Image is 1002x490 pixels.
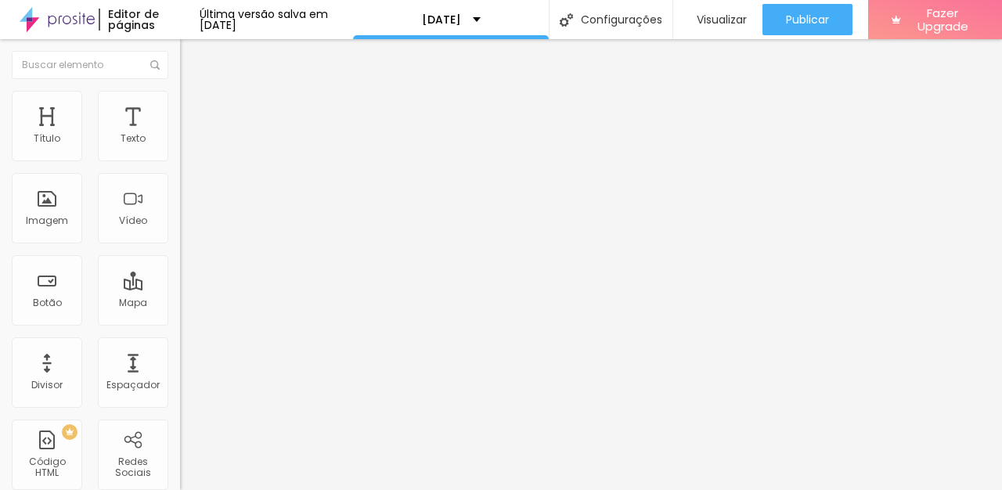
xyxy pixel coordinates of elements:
[560,13,573,27] img: Icone
[33,297,62,308] div: Botão
[12,51,168,79] input: Buscar elemento
[34,133,60,144] div: Título
[31,380,63,391] div: Divisor
[762,4,852,35] button: Publicar
[697,13,747,26] span: Visualizar
[102,456,164,479] div: Redes Sociais
[16,456,77,479] div: Código HTML
[119,297,147,308] div: Mapa
[99,9,200,31] div: Editor de páginas
[907,6,979,34] span: Fazer Upgrade
[422,14,461,25] p: [DATE]
[121,133,146,144] div: Texto
[106,380,160,391] div: Espaçador
[150,60,160,70] img: Icone
[673,4,762,35] button: Visualizar
[786,13,829,26] span: Publicar
[26,215,68,226] div: Imagem
[119,215,147,226] div: Vídeo
[200,9,353,31] div: Última versão salva em [DATE]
